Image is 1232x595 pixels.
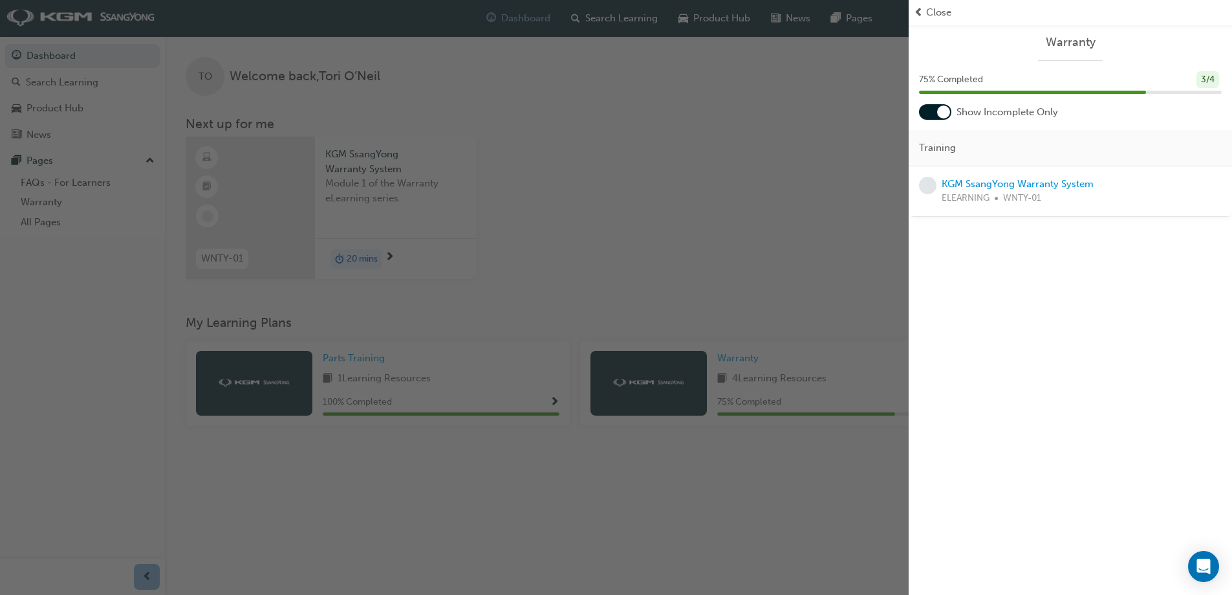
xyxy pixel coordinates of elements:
[942,191,989,206] span: ELEARNING
[956,105,1058,120] span: Show Incomplete Only
[942,178,1094,190] a: KGM SsangYong Warranty System
[919,140,956,155] span: Training
[1196,71,1219,89] div: 3 / 4
[919,73,983,87] span: 75 % Completed
[1003,191,1041,206] span: WNTY-01
[919,35,1222,50] a: Warranty
[919,177,936,194] span: learningRecordVerb_NONE-icon
[914,5,1227,20] button: prev-iconClose
[1188,551,1219,582] div: Open Intercom Messenger
[914,5,924,20] span: prev-icon
[926,5,951,20] span: Close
